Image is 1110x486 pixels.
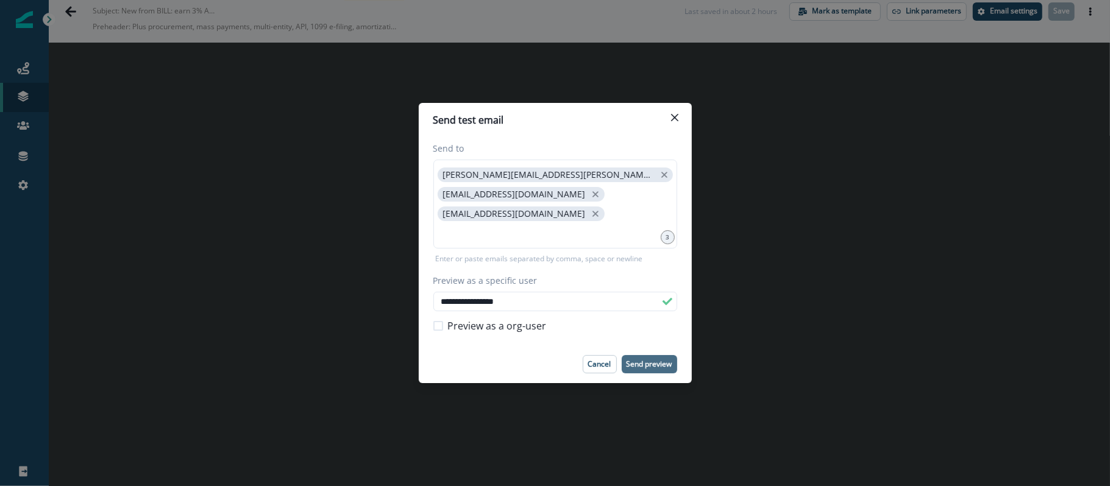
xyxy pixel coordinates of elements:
label: Preview as a specific user [433,274,670,287]
p: Cancel [588,360,611,368]
p: [PERSON_NAME][EMAIL_ADDRESS][PERSON_NAME][DOMAIN_NAME] [443,170,655,180]
button: Send preview [622,355,677,373]
label: Send to [433,142,670,155]
p: Send preview [627,360,672,368]
button: close [589,208,602,220]
p: [EMAIL_ADDRESS][DOMAIN_NAME] [443,209,586,219]
p: [EMAIL_ADDRESS][DOMAIN_NAME] [443,189,586,200]
div: 3 [661,230,675,244]
button: Close [665,108,685,127]
span: Preview as a org-user [448,319,547,333]
button: close [589,188,602,200]
p: Send test email [433,113,504,127]
button: Cancel [583,355,617,373]
p: Enter or paste emails separated by comma, space or newline [433,253,646,264]
button: close [659,169,670,181]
